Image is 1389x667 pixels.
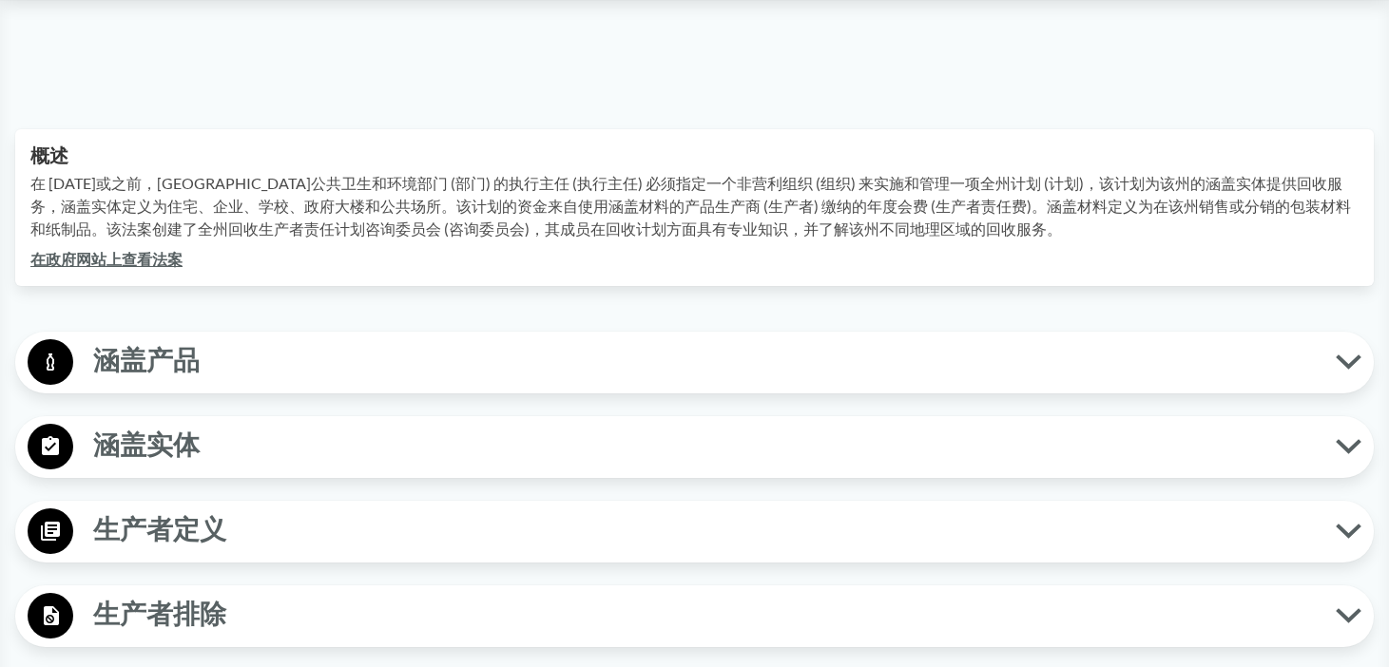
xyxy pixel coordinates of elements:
a: 在政府网站上查看法案 [30,250,183,268]
font: 在 [DATE]或之前，[GEOGRAPHIC_DATA]公共卫生和环境部门 (部门) 的执行主任 (执行主任) 必须指定一个非营利组织 (组织) 来实施和管理一项全州计划 (计划)，该计划为该... [30,174,1351,238]
button: 涵盖实体 [22,423,1367,471]
font: 涵盖实体 [93,429,200,463]
font: 涵盖产品 [93,345,200,378]
button: 生产者排除 [22,592,1367,640]
font: 概述 [30,143,68,166]
button: 涵盖产品 [22,338,1367,387]
font: 在政府网站 [30,250,106,268]
button: 生产者定义 [22,507,1367,556]
font: 生产者排除 [93,599,226,632]
font: 生产者定义 [93,514,226,547]
font: 查看 [122,250,152,268]
font: 上 [106,250,122,268]
font: 法案 [152,250,183,268]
